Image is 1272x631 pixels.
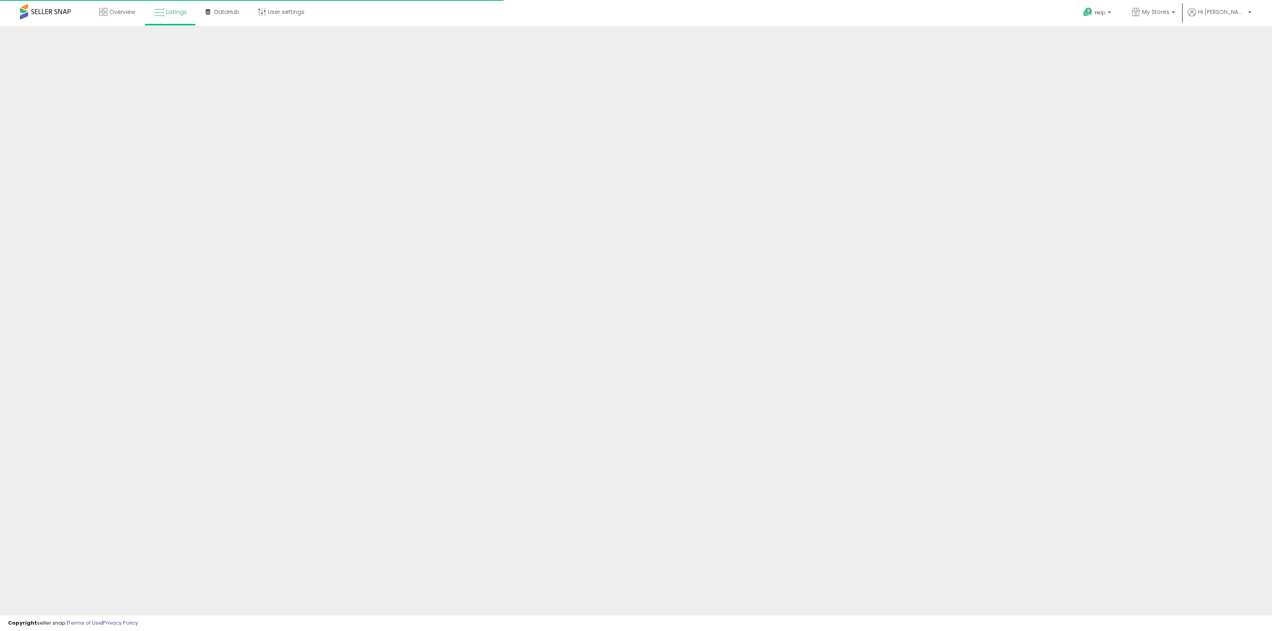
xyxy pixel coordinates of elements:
span: Help [1095,9,1105,16]
a: Hi [PERSON_NAME] [1188,8,1251,26]
span: Overview [109,8,135,16]
span: Hi [PERSON_NAME] [1198,8,1246,16]
span: Listings [166,8,187,16]
a: Help [1077,1,1119,26]
span: DataHub [214,8,239,16]
span: My Stores [1142,8,1169,16]
i: Get Help [1083,7,1093,17]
